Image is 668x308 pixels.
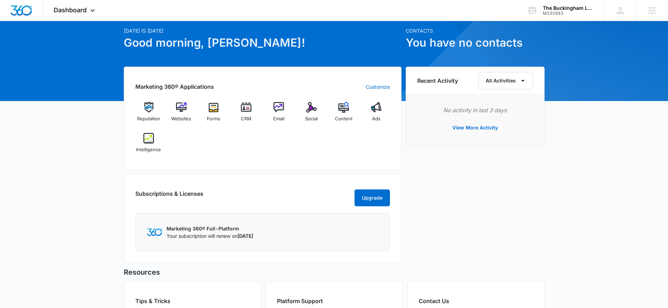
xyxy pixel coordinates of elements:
[135,133,162,158] a: Intelligence
[135,82,214,91] h2: Marketing 360® Applications
[54,6,87,14] span: Dashboard
[241,115,251,122] span: CRM
[417,106,533,114] p: No activity in last 3 days
[167,225,253,232] p: Marketing 360® Full-Platform
[167,232,253,240] p: Your subscription will renew on
[136,146,161,153] span: Intelligence
[124,267,545,277] h5: Resources
[207,115,220,122] span: Forms
[445,119,505,136] button: View More Activity
[406,34,545,51] h1: You have no contacts
[233,102,260,127] a: CRM
[417,76,458,85] h6: Recent Activity
[543,11,594,16] div: account id
[124,27,402,34] p: [DATE] is [DATE]
[135,189,203,203] h2: Subscriptions & Licenses
[372,115,380,122] span: Ads
[419,297,533,305] h2: Contact Us
[124,34,402,51] h1: Good morning, [PERSON_NAME]!
[478,72,533,89] button: All Activities
[363,102,390,127] a: Ads
[200,102,227,127] a: Forms
[135,297,250,305] h2: Tips & Tricks
[366,83,390,91] a: Customize
[137,115,160,122] span: Reputation
[543,5,594,11] div: account name
[298,102,325,127] a: Social
[273,115,284,122] span: Email
[168,102,195,127] a: Websites
[237,233,253,239] span: [DATE]
[147,228,162,236] img: Marketing 360 Logo
[265,102,292,127] a: Email
[305,115,318,122] span: Social
[355,189,390,206] button: Upgrade
[335,115,352,122] span: Content
[171,115,191,122] span: Websites
[277,297,391,305] h2: Platform Support
[135,102,162,127] a: Reputation
[330,102,357,127] a: Content
[406,27,545,34] p: Contacts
